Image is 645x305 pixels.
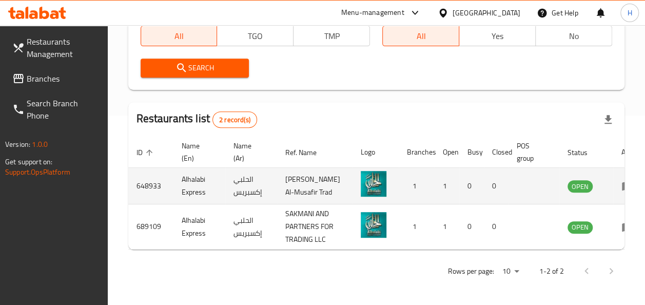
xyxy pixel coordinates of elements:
button: TGO [217,26,294,46]
div: OPEN [568,180,593,193]
td: 0 [484,204,509,250]
td: 689109 [128,204,173,250]
div: Menu [621,221,640,233]
td: 0 [459,168,484,204]
td: 0 [459,204,484,250]
span: TMP [298,29,366,44]
span: OPEN [568,221,593,233]
span: Search [149,62,241,74]
span: POS group [517,140,547,164]
span: Name (En) [182,140,213,164]
img: Alhalabi Express [361,171,386,197]
span: Yes [463,29,532,44]
button: TMP [293,26,370,46]
td: Alhalabi Express [173,168,225,204]
a: Support.OpsPlatform [5,165,70,179]
a: Restaurants Management [4,29,108,66]
button: All [382,26,459,46]
span: Status [568,146,601,159]
span: Restaurants Management [27,35,100,60]
span: ID [136,146,156,159]
h2: Restaurants list [136,111,257,128]
th: Closed [484,137,509,168]
div: Menu-management [341,7,404,19]
td: 1 [435,204,459,250]
span: Name (Ar) [233,140,265,164]
span: All [387,29,455,44]
span: Ref. Name [285,146,330,159]
p: 1-2 of 2 [539,265,564,278]
div: Export file [596,107,620,132]
td: 648933 [128,168,173,204]
td: 1 [399,168,435,204]
td: الحلبي إكسبريس [225,204,277,250]
td: SAKMANI AND PARTNERS FOR TRADING LLC [277,204,353,250]
button: All [141,26,218,46]
th: Branches [399,137,435,168]
button: Yes [459,26,536,46]
span: Search Branch Phone [27,97,100,122]
img: Alhalabi Express [361,212,386,238]
span: 1.0.0 [32,138,48,151]
td: 0 [484,168,509,204]
div: Total records count [212,111,257,128]
span: H [627,7,632,18]
span: Get support on: [5,155,52,168]
button: No [535,26,612,46]
th: Open [435,137,459,168]
span: Version: [5,138,30,151]
th: Busy [459,137,484,168]
div: Rows per page: [498,264,523,279]
td: الحلبي إكسبريس [225,168,277,204]
div: OPEN [568,221,593,234]
p: Rows per page: [448,265,494,278]
th: Logo [353,137,399,168]
td: 1 [435,168,459,204]
span: Branches [27,72,100,85]
a: Search Branch Phone [4,91,108,128]
span: 2 record(s) [213,115,257,125]
span: OPEN [568,181,593,193]
span: All [145,29,213,44]
span: TGO [221,29,289,44]
span: No [540,29,608,44]
button: Search [141,59,249,78]
td: [PERSON_NAME] Al-Musafir Trad [277,168,353,204]
div: [GEOGRAPHIC_DATA] [453,7,520,18]
td: 1 [399,204,435,250]
td: Alhalabi Express [173,204,225,250]
a: Branches [4,66,108,91]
